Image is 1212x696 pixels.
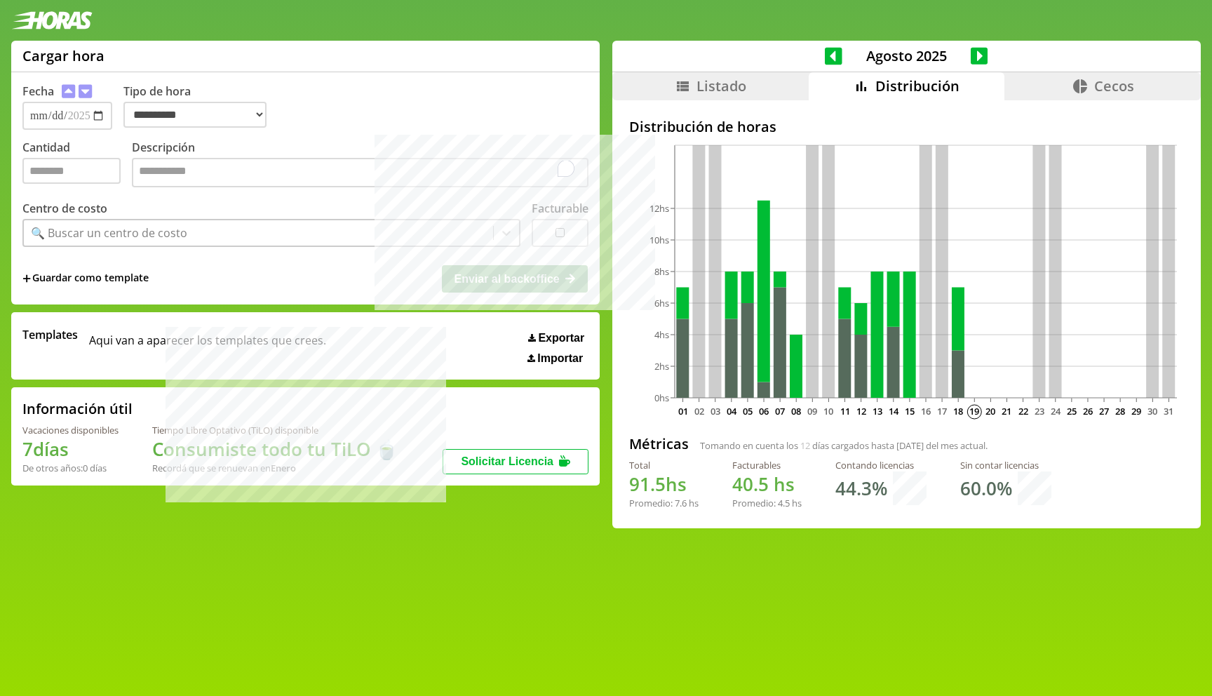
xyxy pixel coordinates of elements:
[889,405,899,417] text: 14
[675,497,687,509] span: 7.6
[22,399,133,418] h2: Información útil
[873,405,882,417] text: 13
[22,271,31,286] span: +
[960,459,1051,471] div: Sin contar licencias
[856,405,866,417] text: 12
[22,424,119,436] div: Vacaciones disponibles
[807,405,817,417] text: 09
[31,225,187,241] div: 🔍 Buscar un centro de costo
[152,462,398,474] div: Recordá que se renuevan en
[654,360,669,373] tspan: 2hs
[22,462,119,474] div: De otros años: 0 días
[152,436,398,462] h1: Consumiste todo tu TiLO 🍵
[732,497,802,509] div: Promedio: hs
[271,462,296,474] b: Enero
[694,405,703,417] text: 02
[937,405,947,417] text: 17
[732,471,802,497] h1: hs
[22,140,132,191] label: Cantidad
[1051,405,1061,417] text: 24
[22,158,121,184] input: Cantidad
[1002,405,1011,417] text: 21
[11,11,93,29] img: logotipo
[524,331,588,345] button: Exportar
[791,405,801,417] text: 08
[132,140,588,191] label: Descripción
[842,46,971,65] span: Agosto 2025
[840,405,849,417] text: 11
[1018,405,1028,417] text: 22
[22,436,119,462] h1: 7 días
[1067,405,1077,417] text: 25
[649,202,669,215] tspan: 12hs
[1094,76,1134,95] span: Cecos
[875,76,959,95] span: Distribución
[775,405,785,417] text: 07
[649,234,669,246] tspan: 10hs
[969,405,979,417] text: 19
[22,271,149,286] span: +Guardar como template
[1099,405,1109,417] text: 27
[985,405,995,417] text: 20
[532,201,588,216] label: Facturable
[132,158,588,187] textarea: To enrich screen reader interactions, please activate Accessibility in Grammarly extension settings
[654,265,669,278] tspan: 8hs
[443,449,588,474] button: Solicitar Licencia
[1164,405,1173,417] text: 31
[629,117,1184,136] h2: Distribución de horas
[905,405,915,417] text: 15
[629,471,666,497] span: 91.5
[1034,405,1044,417] text: 23
[678,405,687,417] text: 01
[123,83,278,130] label: Tipo de hora
[921,405,931,417] text: 16
[1083,405,1093,417] text: 26
[835,459,927,471] div: Contando licencias
[743,405,753,417] text: 05
[654,328,669,341] tspan: 4hs
[22,327,78,342] span: Templates
[953,405,963,417] text: 18
[654,391,669,404] tspan: 0hs
[89,327,326,365] span: Aqui van a aparecer los templates que crees.
[1131,405,1141,417] text: 29
[461,455,553,467] span: Solicitar Licencia
[22,46,105,65] h1: Cargar hora
[629,434,689,453] h2: Métricas
[835,476,887,501] h1: 44.3 %
[732,471,769,497] span: 40.5
[1147,405,1157,417] text: 30
[727,405,737,417] text: 04
[22,201,107,216] label: Centro de costo
[629,471,699,497] h1: hs
[759,405,769,417] text: 06
[654,297,669,309] tspan: 6hs
[960,476,1012,501] h1: 60.0 %
[732,459,802,471] div: Facturables
[700,439,988,452] span: Tomando en cuenta los días cargados hasta [DATE] del mes actual.
[123,102,267,128] select: Tipo de hora
[800,439,810,452] span: 12
[696,76,746,95] span: Listado
[629,497,699,509] div: Promedio: hs
[538,332,584,344] span: Exportar
[823,405,833,417] text: 10
[152,424,398,436] div: Tiempo Libre Optativo (TiLO) disponible
[629,459,699,471] div: Total
[537,352,583,365] span: Importar
[1115,405,1125,417] text: 28
[711,405,720,417] text: 03
[22,83,54,99] label: Fecha
[778,497,790,509] span: 4.5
